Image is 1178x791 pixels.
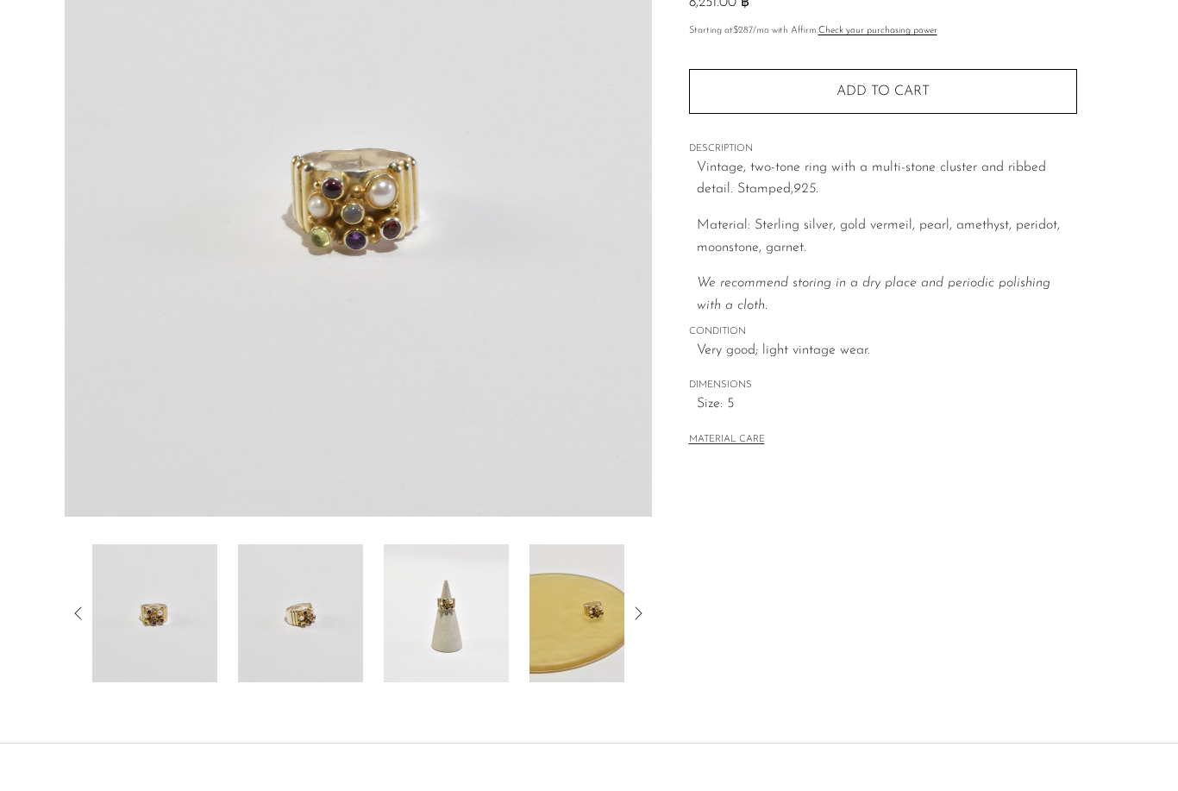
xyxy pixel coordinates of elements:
[238,544,363,682] img: Stone Cluster Ring
[697,157,1077,201] p: Vintage, two-tone ring with a multi-stone cluster and ribbed detail. Stamped,
[697,215,1077,259] p: Material: Sterling silver, gold vermeil, pearl, amethyst, peridot, moonstone, garnet.
[384,544,509,682] img: Stone Cluster Ring
[689,324,1077,340] span: CONDITION
[697,393,1077,416] span: Size: 5
[697,340,1077,362] span: Very good; light vintage wear.
[837,85,930,98] span: Add to cart
[697,276,1050,312] em: We recommend storing in a dry place and periodic polishing with a cloth.
[689,434,765,447] button: MATERIAL CARE
[689,378,1077,393] span: DIMENSIONS
[733,26,753,35] span: $287
[818,26,937,35] a: Check your purchasing power - Learn more about Affirm Financing (opens in modal)
[689,23,1077,39] p: Starting at /mo with Affirm.
[689,69,1077,114] button: Add to cart
[92,544,217,682] img: Stone Cluster Ring
[529,544,655,682] img: Stone Cluster Ring
[793,182,818,196] em: 925.
[689,141,1077,157] span: DESCRIPTION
